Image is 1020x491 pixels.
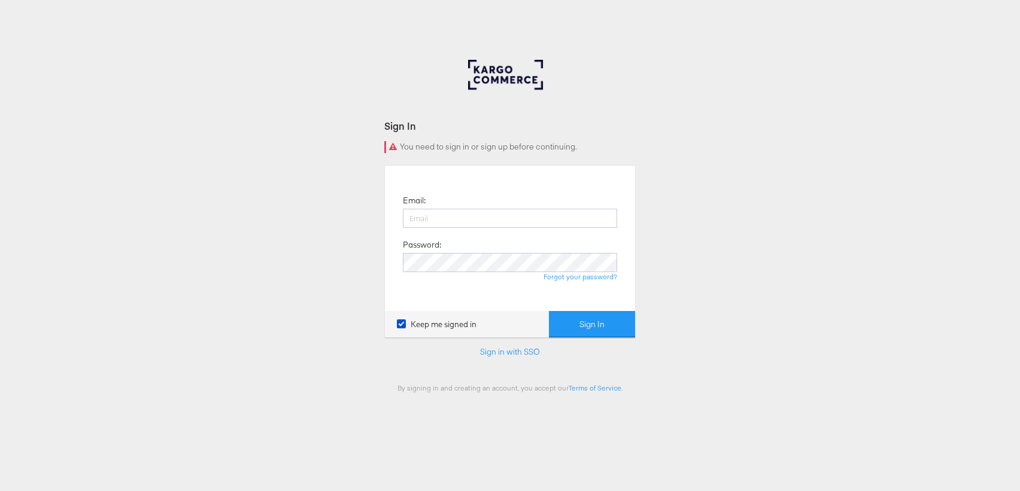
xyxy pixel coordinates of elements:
[397,319,476,330] label: Keep me signed in
[384,119,636,133] div: Sign In
[549,311,635,338] button: Sign In
[403,195,426,206] label: Email:
[403,209,617,228] input: Email
[544,272,617,281] a: Forgot your password?
[569,383,621,392] a: Terms of Service
[403,239,441,251] label: Password:
[384,141,636,153] div: You need to sign in or sign up before continuing.
[480,346,540,357] a: Sign in with SSO
[384,383,636,392] div: By signing in and creating an account, you accept our .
